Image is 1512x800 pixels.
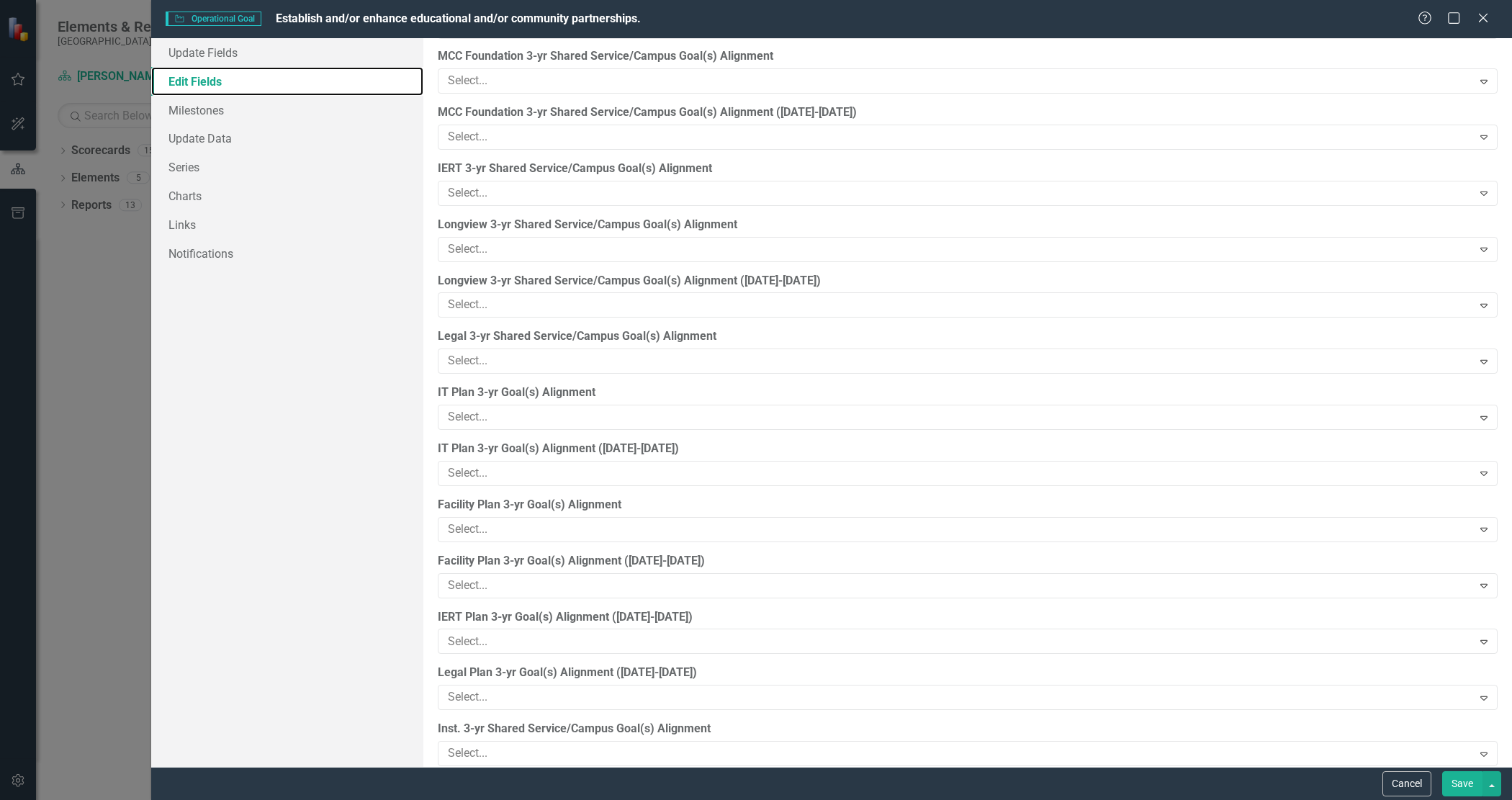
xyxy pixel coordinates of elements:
[151,153,423,181] a: Series
[438,609,1498,626] label: IERT Plan 3-yr Goal(s) Alignment ([DATE]-[DATE])
[438,328,1498,345] label: Legal 3-yr Shared Service/Campus Goal(s) Alignment
[438,217,1498,233] label: Longview 3-yr Shared Service/Campus Goal(s) Alignment
[1442,771,1482,796] button: Save
[438,385,1498,401] label: IT Plan 3-yr Goal(s) Alignment
[151,239,423,268] a: Notifications
[438,273,1498,289] label: Longview 3-yr Shared Service/Campus Goal(s) Alignment ([DATE]-[DATE])
[151,38,423,67] a: Update Fields
[276,12,641,25] span: Establish and/or enhance educational and/or community partnerships.
[166,12,261,26] span: Operational Goal
[438,553,1498,570] label: Facility Plan 3-yr Goal(s) Alignment ([DATE]-[DATE])
[438,48,1498,65] label: MCC Foundation 3-yr Shared Service/Campus Goal(s) Alignment
[438,665,1498,681] label: Legal Plan 3-yr Goal(s) Alignment ([DATE]-[DATE])
[438,441,1498,457] label: IT Plan 3-yr Goal(s) Alignment ([DATE]-[DATE])
[1382,771,1431,796] button: Cancel
[438,497,1498,513] label: Facility Plan 3-yr Goal(s) Alignment
[151,96,423,125] a: Milestones
[438,721,1498,737] label: Inst. 3-yr Shared Service/Campus Goal(s) Alignment
[151,181,423,210] a: Charts
[438,161,1498,177] label: IERT 3-yr Shared Service/Campus Goal(s) Alignment
[151,210,423,239] a: Links
[438,104,1498,121] label: MCC Foundation 3-yr Shared Service/Campus Goal(s) Alignment ([DATE]-[DATE])
[151,124,423,153] a: Update Data
[151,67,423,96] a: Edit Fields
